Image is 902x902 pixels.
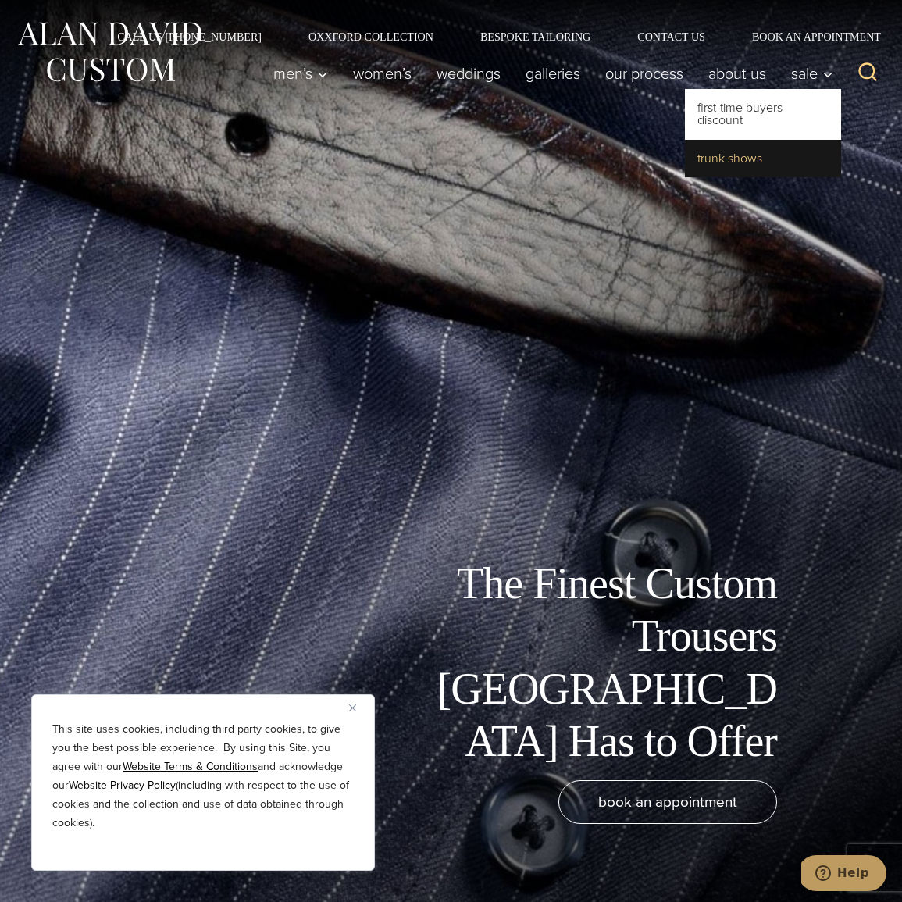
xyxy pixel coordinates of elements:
a: Our Process [593,58,696,89]
nav: Secondary Navigation [94,31,886,42]
a: About Us [696,58,779,89]
a: Bespoke Tailoring [457,31,614,42]
button: Child menu of Men’s [261,58,340,89]
a: Galleries [513,58,593,89]
a: Oxxford Collection [285,31,457,42]
a: Book an Appointment [729,31,886,42]
a: book an appointment [558,780,777,824]
iframe: Opens a widget where you can chat to one of our agents [801,855,886,894]
a: Contact Us [614,31,729,42]
a: First-Time Buyers Discount [685,89,841,139]
nav: Primary Navigation [261,58,841,89]
a: Website Privacy Policy [69,777,176,793]
a: Website Terms & Conditions [123,758,258,775]
img: Alan David Custom [16,17,203,87]
button: Close [349,698,368,717]
a: Women’s [340,58,424,89]
a: Call Us [PHONE_NUMBER] [94,31,285,42]
span: book an appointment [598,790,737,813]
img: Close [349,704,356,711]
button: Child menu of Sale [779,58,841,89]
p: This site uses cookies, including third party cookies, to give you the best possible experience. ... [52,720,354,832]
a: weddings [424,58,513,89]
button: View Search Form [849,55,886,92]
a: Trunk Shows [685,140,841,177]
h1: The Finest Custom Trousers [GEOGRAPHIC_DATA] Has to Offer [426,558,777,768]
